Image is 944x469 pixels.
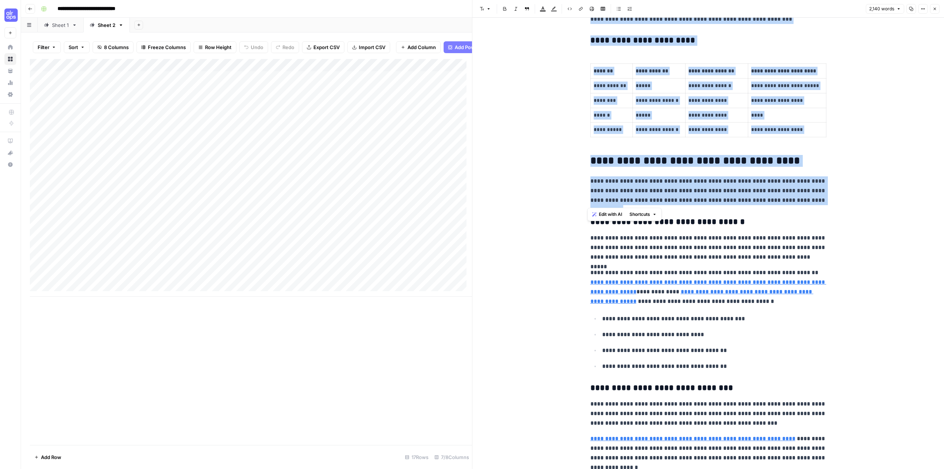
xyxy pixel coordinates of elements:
button: Add Row [30,451,66,463]
a: Your Data [4,65,16,77]
button: Workspace: Cohort 4 [4,6,16,24]
button: Add Column [396,41,441,53]
div: 17 Rows [402,451,431,463]
a: Usage [4,77,16,89]
button: Undo [239,41,268,53]
div: Sheet 1 [52,21,69,29]
button: Add Power Agent [444,41,499,53]
span: Add Row [41,454,61,461]
span: Row Height [205,44,232,51]
button: Edit with AI [589,210,625,219]
button: Filter [33,41,61,53]
span: 2,140 words [869,6,894,12]
button: Row Height [194,41,236,53]
button: Redo [271,41,299,53]
button: 8 Columns [93,41,133,53]
a: Home [4,41,16,53]
a: Settings [4,89,16,100]
img: Cohort 4 Logo [4,8,18,22]
span: Export CSV [313,44,340,51]
button: Import CSV [347,41,390,53]
button: Sort [64,41,90,53]
div: 7/8 Columns [431,451,472,463]
button: Export CSV [302,41,344,53]
span: Filter [38,44,49,51]
a: AirOps Academy [4,135,16,147]
span: Shortcuts [629,211,650,218]
a: Sheet 2 [83,18,130,32]
button: Help + Support [4,159,16,170]
button: What's new? [4,147,16,159]
div: Sheet 2 [98,21,115,29]
span: Undo [251,44,263,51]
a: Sheet 1 [38,18,83,32]
span: Add Column [407,44,436,51]
span: Redo [282,44,294,51]
div: What's new? [5,147,16,158]
button: 2,140 words [866,4,904,14]
span: Add Power Agent [455,44,495,51]
span: 8 Columns [104,44,129,51]
span: Sort [69,44,78,51]
span: Edit with AI [599,211,622,218]
span: Freeze Columns [148,44,186,51]
button: Shortcuts [627,210,660,219]
button: Freeze Columns [136,41,191,53]
a: Browse [4,53,16,65]
span: Import CSV [359,44,385,51]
